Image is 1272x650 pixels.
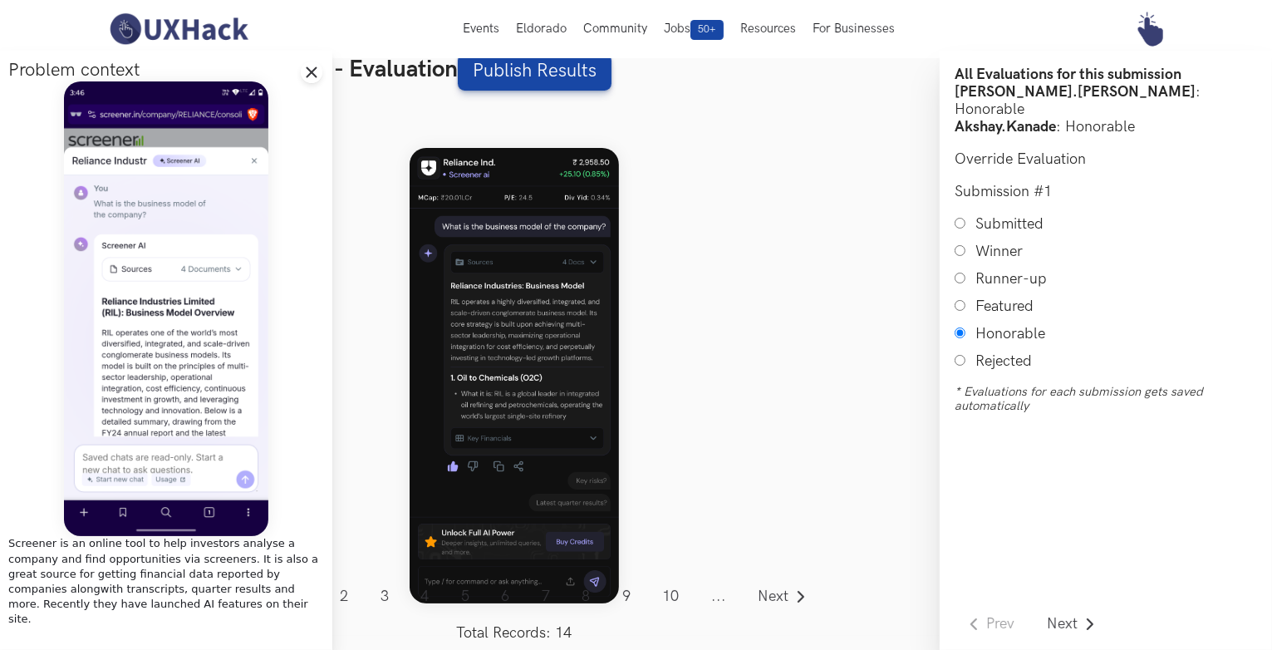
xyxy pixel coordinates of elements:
p: Screener is an online tool to help investors analyse a company and find opportunities via screene... [8,536,324,627]
a: Go to next submission [1034,607,1110,642]
a: Page 8 [568,579,604,614]
label: Featured [975,298,1034,315]
p: : Honorable [955,118,1257,135]
label: Submitted [975,215,1044,233]
a: Publish Results [458,53,611,91]
a: Page 3 [367,579,403,614]
h6: Problem context [8,59,324,81]
a: Go to next page [744,579,821,614]
p: Product: Screener | [27,95,1245,116]
label: Total Records: 14 [208,624,821,642]
h3: Improve Design of AI features - Evaluation [27,53,1245,91]
nav: Pagination [208,579,821,642]
strong: [PERSON_NAME].[PERSON_NAME] [955,83,1196,101]
p: : Honorable [955,83,1257,118]
span: Next [759,589,789,604]
img: Submission Image [410,148,619,603]
img: UXHack-logo.png [105,12,253,47]
a: Page 7 [528,579,564,614]
span: ... [698,579,740,614]
label: Rejected [975,352,1032,370]
label: All Evaluations for this submission [955,66,1181,83]
label: Honorable [975,325,1045,342]
span: 50+ [690,20,724,40]
a: Page 2 [327,579,362,614]
nav: Drawer Pagination [955,607,1109,642]
span: Next [1047,617,1078,632]
strong: Akshay.Kanade [955,118,1056,135]
h6: Override Evaluation [955,150,1257,168]
label: * Evaluations for each submission gets saved automatically [955,385,1257,413]
a: Page 9 [609,579,645,614]
h6: Submission #1 [955,183,1257,200]
a: Page 5 [448,579,484,614]
a: Page 10 [649,579,693,614]
img: screener_problem.png [64,81,268,536]
img: Your profile pic [1132,12,1167,47]
label: Runner-up [975,270,1047,288]
a: Page 6 [488,579,523,614]
a: Page 4 [407,579,443,614]
label: Winner [975,243,1023,260]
